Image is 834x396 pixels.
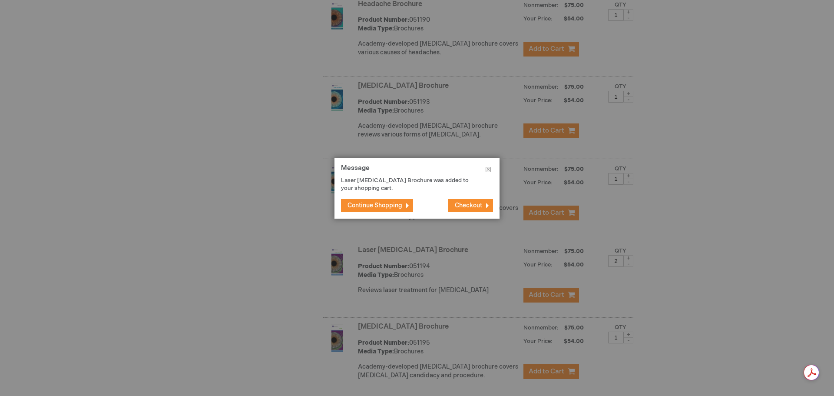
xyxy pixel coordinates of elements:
[448,199,493,212] button: Checkout
[341,199,413,212] button: Continue Shopping
[455,202,482,209] span: Checkout
[341,176,480,193] p: Laser [MEDICAL_DATA] Brochure was added to your shopping cart.
[347,202,402,209] span: Continue Shopping
[341,165,493,176] h1: Message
